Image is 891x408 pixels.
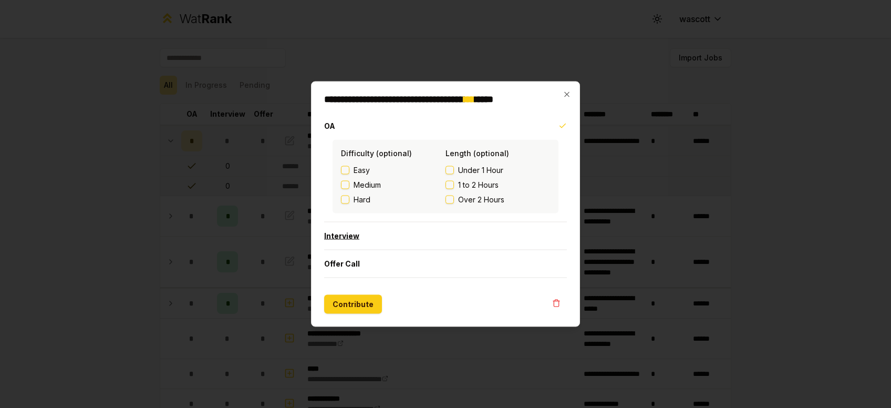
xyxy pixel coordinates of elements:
[445,166,454,175] button: Under 1 Hour
[324,140,567,222] div: OA
[324,222,567,250] button: Interview
[341,196,349,204] button: Hard
[458,180,499,190] span: 1 to 2 Hours
[445,149,509,158] label: Length (optional)
[324,295,382,314] button: Contribute
[445,181,454,189] button: 1 to 2 Hours
[354,180,381,190] span: Medium
[445,196,454,204] button: Over 2 Hours
[341,149,412,158] label: Difficulty (optional)
[341,166,349,175] button: Easy
[324,250,567,278] button: Offer Call
[354,165,370,176] span: Easy
[341,181,349,189] button: Medium
[458,195,504,205] span: Over 2 Hours
[354,195,370,205] span: Hard
[324,113,567,140] button: OA
[458,165,503,176] span: Under 1 Hour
